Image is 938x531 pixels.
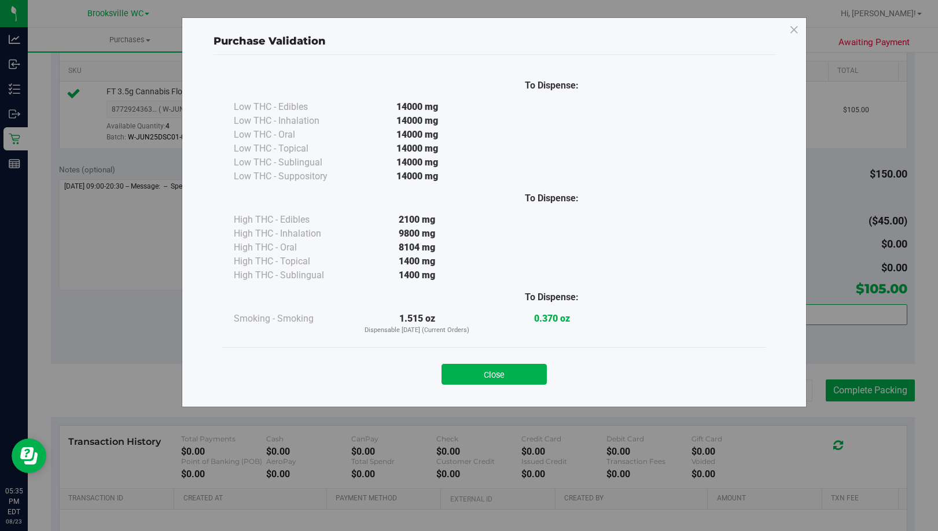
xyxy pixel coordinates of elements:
button: Close [442,364,547,385]
div: 14000 mg [350,114,484,128]
div: 14000 mg [350,128,484,142]
div: 9800 mg [350,227,484,241]
div: Smoking - Smoking [234,312,350,326]
div: 1.515 oz [350,312,484,335]
div: High THC - Sublingual [234,268,350,282]
div: 14000 mg [350,169,484,183]
strong: 0.370 oz [534,313,570,324]
div: Low THC - Topical [234,142,350,156]
div: High THC - Topical [234,255,350,268]
div: To Dispense: [484,79,619,93]
p: Dispensable [DATE] (Current Orders) [350,326,484,335]
div: 14000 mg [350,142,484,156]
div: 14000 mg [350,156,484,169]
div: 14000 mg [350,100,484,114]
div: To Dispense: [484,290,619,304]
iframe: Resource center [12,438,46,473]
div: High THC - Inhalation [234,227,350,241]
div: 8104 mg [350,241,484,255]
div: Low THC - Oral [234,128,350,142]
span: Purchase Validation [214,35,326,47]
div: To Dispense: [484,191,619,205]
div: Low THC - Suppository [234,169,350,183]
div: 2100 mg [350,213,484,227]
div: 1400 mg [350,268,484,282]
div: 1400 mg [350,255,484,268]
div: Low THC - Inhalation [234,114,350,128]
div: High THC - Oral [234,241,350,255]
div: Low THC - Sublingual [234,156,350,169]
div: Low THC - Edibles [234,100,350,114]
div: High THC - Edibles [234,213,350,227]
